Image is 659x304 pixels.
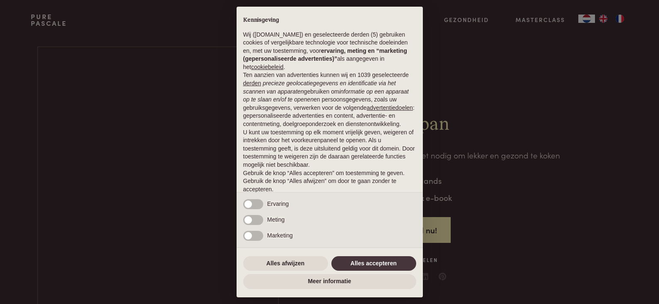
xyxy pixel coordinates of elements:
strong: ervaring, meting en “marketing (gepersonaliseerde advertenties)” [243,47,407,62]
em: precieze geolocatiegegevens en identificatie via het scannen van apparaten [243,80,396,95]
button: derden [243,79,262,88]
p: U kunt uw toestemming op elk moment vrijelijk geven, weigeren of intrekken door het voorkeurenpan... [243,129,416,169]
span: Meting [267,216,285,223]
p: Ten aanzien van advertenties kunnen wij en 1039 geselecteerde gebruiken om en persoonsgegevens, z... [243,71,416,128]
button: advertentiedoelen [367,104,413,112]
span: Marketing [267,232,293,239]
span: Ervaring [267,200,289,207]
button: Meer informatie [243,274,416,289]
a: cookiebeleid [251,64,284,70]
button: Alles afwijzen [243,256,328,271]
button: Alles accepteren [331,256,416,271]
p: Gebruik de knop “Alles accepteren” om toestemming te geven. Gebruik de knop “Alles afwijzen” om d... [243,169,416,194]
h2: Kennisgeving [243,17,416,24]
p: Wij ([DOMAIN_NAME]) en geselecteerde derden (5) gebruiken cookies of vergelijkbare technologie vo... [243,31,416,72]
em: informatie op een apparaat op te slaan en/of te openen [243,88,409,103]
